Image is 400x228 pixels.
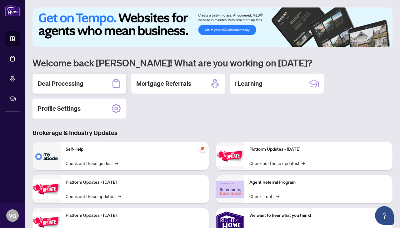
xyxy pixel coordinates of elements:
h3: Brokerage & Industry Updates [32,129,392,137]
a: Check out these updates!→ [249,160,305,167]
h2: rLearning [235,79,262,88]
button: Open asap [375,206,394,225]
img: Agent Referral Program [216,181,244,198]
img: Self-Help [32,142,61,170]
p: Platform Updates - [DATE] [66,212,204,219]
a: Check out these updates!→ [66,193,121,200]
a: Check out these guides!→ [66,160,118,167]
img: logo [5,5,20,16]
button: 6 [384,41,386,43]
p: Platform Updates - [DATE] [66,179,204,186]
button: 3 [369,41,371,43]
p: Platform Updates - [DATE] [249,146,387,153]
span: VG [9,211,16,220]
span: → [276,193,279,200]
img: Platform Updates - June 23, 2025 [216,146,244,166]
span: → [118,193,121,200]
button: 5 [379,41,381,43]
h2: Deal Processing [37,79,83,88]
h2: Mortgage Referrals [136,79,191,88]
h2: Profile Settings [37,104,81,113]
button: 4 [374,41,376,43]
a: Check it out!→ [249,193,279,200]
img: Platform Updates - September 16, 2025 [32,179,61,199]
button: 2 [364,41,366,43]
p: Agent Referral Program [249,179,387,186]
span: → [115,160,118,167]
button: 1 [351,41,361,43]
span: → [302,160,305,167]
p: We want to hear what you think! [249,212,387,219]
p: Self-Help [66,146,204,153]
h1: Welcome back [PERSON_NAME]! What are you working on [DATE]? [32,57,392,69]
span: pushpin [199,145,206,152]
img: Slide 0 [32,7,392,47]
